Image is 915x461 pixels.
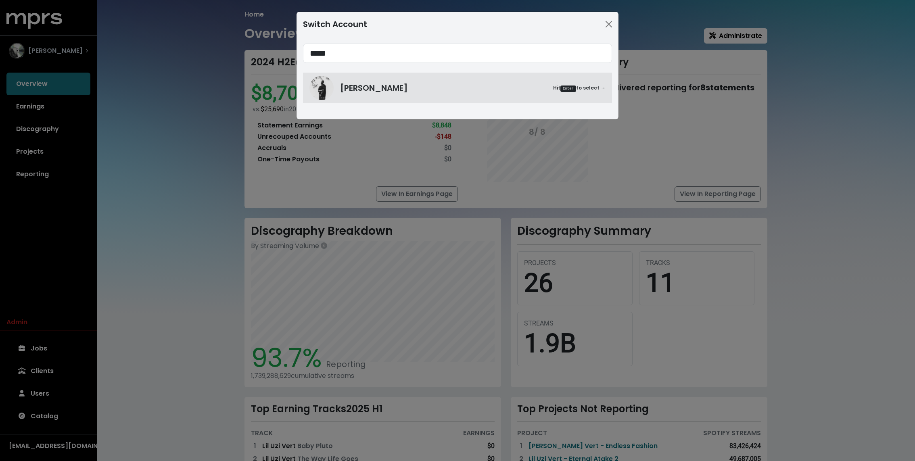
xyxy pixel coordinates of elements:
[553,84,606,92] small: Hit to select →
[303,44,612,63] input: Search accounts
[340,82,408,94] span: [PERSON_NAME]
[303,73,612,103] a: Beatnick Dee[PERSON_NAME]HitEnterto select →
[303,18,367,30] div: Switch Account
[602,18,615,31] button: Close
[309,76,334,100] img: Beatnick Dee
[560,86,576,92] kbd: Enter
